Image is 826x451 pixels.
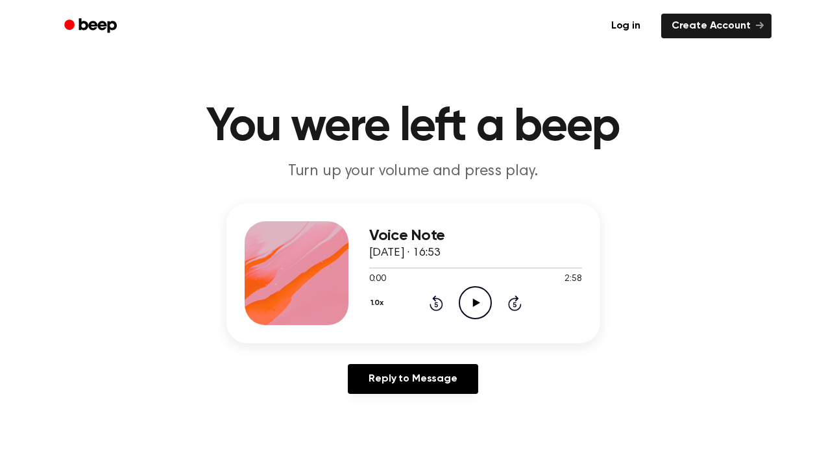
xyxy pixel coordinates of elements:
[369,273,386,286] span: 0:00
[598,11,653,41] a: Log in
[369,227,582,245] h3: Voice Note
[661,14,771,38] a: Create Account
[55,14,128,39] a: Beep
[164,161,662,182] p: Turn up your volume and press play.
[369,292,389,314] button: 1.0x
[348,364,478,394] a: Reply to Message
[565,273,581,286] span: 2:58
[369,247,441,259] span: [DATE] · 16:53
[81,104,746,151] h1: You were left a beep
